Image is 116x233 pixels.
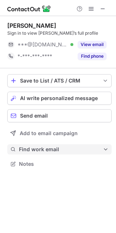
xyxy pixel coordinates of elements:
[7,92,112,105] button: AI write personalized message
[18,41,68,48] span: ***@[DOMAIN_NAME]
[20,78,99,84] div: Save to List / ATS / CRM
[20,130,78,136] span: Add to email campaign
[78,41,107,48] button: Reveal Button
[7,4,51,13] img: ContactOut v5.3.10
[7,159,112,169] button: Notes
[7,127,112,140] button: Add to email campaign
[7,109,112,122] button: Send email
[7,30,112,37] div: Sign in to view [PERSON_NAME]’s full profile
[7,144,112,154] button: Find work email
[19,161,109,167] span: Notes
[19,146,103,153] span: Find work email
[20,95,98,101] span: AI write personalized message
[7,22,56,29] div: [PERSON_NAME]
[7,74,112,87] button: save-profile-one-click
[20,113,48,119] span: Send email
[78,53,107,60] button: Reveal Button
